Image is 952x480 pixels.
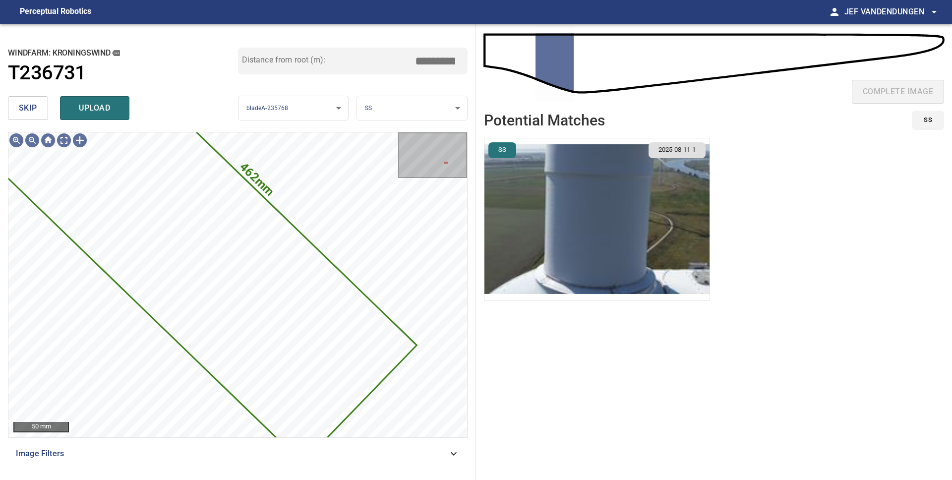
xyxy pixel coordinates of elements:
[242,56,325,64] label: Distance from root (m):
[16,448,448,460] span: Image Filters
[8,61,86,85] h1: T236731
[8,96,48,120] button: skip
[237,160,277,199] text: 462mm
[924,115,932,126] span: SS
[8,48,238,59] h2: windfarm: Kroningswind
[24,132,40,148] div: Zoom out
[906,111,944,130] div: id
[238,96,349,121] div: bladeA-235768
[246,105,289,112] span: bladeA-235768
[72,132,88,148] div: Toggle selection
[492,145,512,155] span: SS
[488,142,516,158] button: SS
[844,5,940,19] span: Jef Vandendungen
[60,96,129,120] button: upload
[40,132,56,148] div: Go home
[829,6,840,18] span: person
[20,4,91,20] figcaption: Perceptual Robotics
[8,442,468,466] div: Image Filters
[840,2,940,22] button: Jef Vandendungen
[365,105,372,112] span: SS
[653,145,702,155] span: 2025-08-11-1
[357,96,467,121] div: SS
[8,61,238,85] a: T236731
[912,111,944,130] button: SS
[8,132,24,148] div: Zoom in
[19,101,37,115] span: skip
[71,101,119,115] span: upload
[111,48,121,59] button: copy message details
[484,138,710,300] img: Kroningswind/T236731/2025-08-11-1/2025-08-11-2/inspectionData/image118wp128.jpg
[928,6,940,18] span: arrow_drop_down
[484,112,605,128] h2: Potential Matches
[56,132,72,148] div: Toggle full page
